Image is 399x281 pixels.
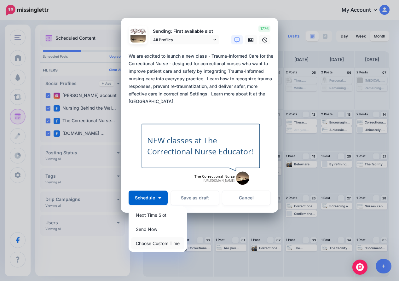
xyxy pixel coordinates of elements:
[129,206,187,252] div: Schedule
[131,223,184,235] a: Send Now
[258,26,270,32] span: 1776
[158,197,161,199] img: arrow-down-white.png
[131,209,184,221] a: Next Time Slot
[135,196,155,200] span: Schedule
[138,27,146,35] img: picture-bsa65386.png
[153,37,212,43] span: All Profiles
[130,35,146,50] img: 240573482_273509684218796_3239014384347604911_n-bsa107123.jpg
[129,191,168,205] button: Schedule
[204,178,235,183] span: [URL][DOMAIN_NAME]
[147,135,254,157] div: NEW classes at The Correctional Nurse Educator!
[171,191,219,205] button: Save as draft
[150,35,219,44] a: All Profiles
[129,52,274,105] div: We are excited to launch a new class - Trauma-Informed Care for the Correctional Nurse - designed...
[194,174,235,179] span: The Correctional Nurse
[130,27,138,35] img: picture-bsa65385.png
[222,191,270,205] a: Cancel
[131,237,184,249] a: Choose Custom Time
[352,260,367,275] div: Open Intercom Messenger
[150,28,219,35] p: Sending: First available slot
